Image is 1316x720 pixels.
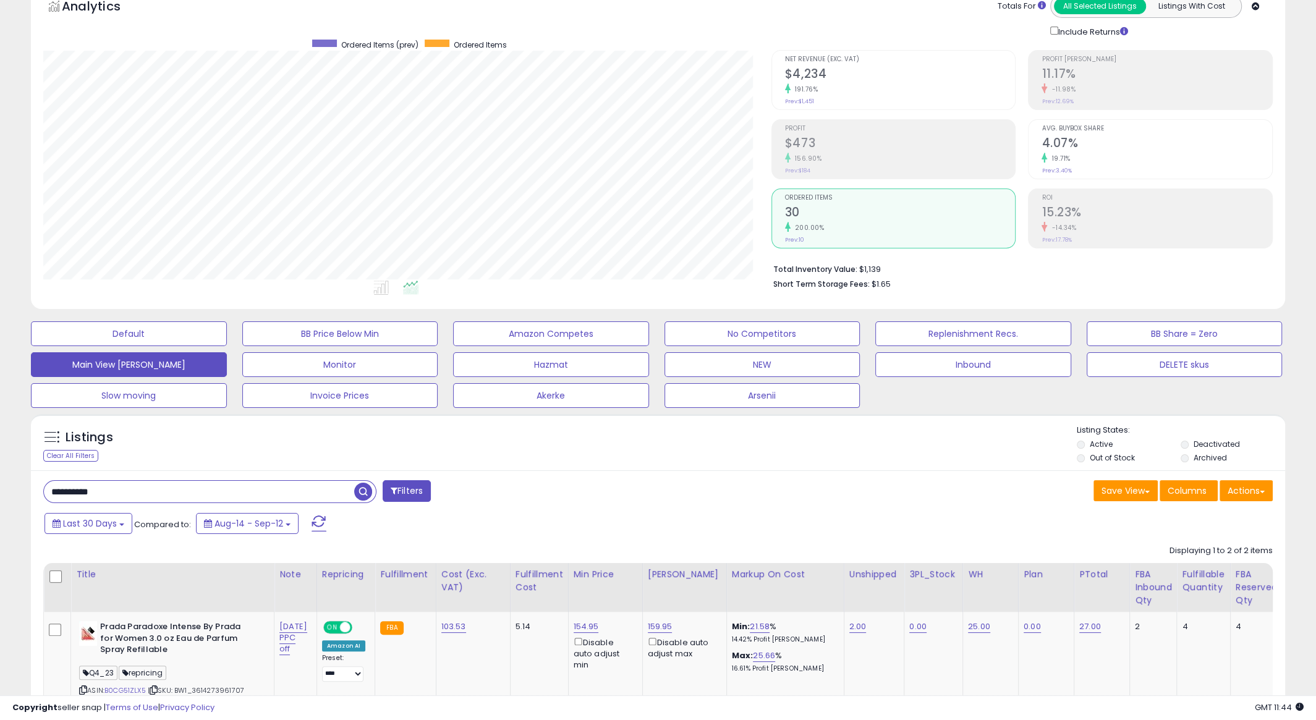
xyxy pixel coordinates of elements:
[785,56,1016,63] span: Net Revenue (Exc. VAT)
[1093,480,1158,501] button: Save View
[1220,480,1273,501] button: Actions
[63,517,117,530] span: Last 30 Days
[31,383,227,408] button: Slow moving
[325,622,340,633] span: ON
[516,621,559,632] div: 5.14
[844,563,904,612] th: CSV column name: cust_attr_4_Unshipped
[904,563,963,612] th: CSV column name: cust_attr_3_3PL_Stock
[31,352,227,377] button: Main View [PERSON_NAME]
[574,568,637,581] div: Min Price
[119,666,167,680] span: repricing
[773,279,870,289] b: Short Term Storage Fees:
[732,620,750,632] b: Min:
[1042,167,1071,174] small: Prev: 3.40%
[1087,321,1283,346] button: BB Share = Zero
[574,635,633,671] div: Disable auto adjust min
[322,654,365,682] div: Preset:
[1018,563,1074,612] th: CSV column name: cust_attr_5_Plan
[1135,568,1172,607] div: FBA inbound Qty
[648,568,721,581] div: [PERSON_NAME]
[453,321,649,346] button: Amazon Competes
[1135,621,1168,632] div: 2
[664,383,860,408] button: Arsenii
[134,519,191,530] span: Compared to:
[1042,236,1071,244] small: Prev: 17.78%
[785,98,814,105] small: Prev: $1,451
[322,568,370,581] div: Repricing
[76,568,269,581] div: Title
[106,701,158,713] a: Terms of Use
[279,620,307,655] a: [DATE] PPC off
[785,125,1016,132] span: Profit
[785,236,804,244] small: Prev: 10
[1090,439,1113,449] label: Active
[279,568,312,581] div: Note
[1236,568,1277,607] div: FBA Reserved Qty
[773,261,1263,276] li: $1,139
[31,321,227,346] button: Default
[322,640,365,651] div: Amazon AI
[732,621,834,644] div: %
[791,223,825,232] small: 200.00%
[1079,568,1124,581] div: PTotal
[66,429,113,446] h5: Listings
[1047,85,1076,94] small: -11.98%
[791,85,818,94] small: 191.76%
[454,40,507,50] span: Ordered Items
[574,620,599,633] a: 154.95
[732,650,834,673] div: %
[872,278,891,290] span: $1.65
[1024,568,1069,581] div: Plan
[1182,568,1225,594] div: Fulfillable Quantity
[909,568,957,581] div: 3PL_Stock
[998,1,1046,12] div: Totals For
[1074,563,1129,612] th: CSV column name: cust_attr_1_PTotal
[12,702,214,714] div: seller snap | |
[1170,545,1273,557] div: Displaying 1 to 2 of 2 items
[1090,452,1135,463] label: Out of Stock
[1236,621,1273,632] div: 4
[785,136,1016,153] h2: $473
[1182,621,1220,632] div: 4
[875,321,1071,346] button: Replenishment Recs.
[664,352,860,377] button: NEW
[732,635,834,644] p: 14.42% Profit [PERSON_NAME]
[350,622,370,633] span: OFF
[732,650,754,661] b: Max:
[1042,67,1272,83] h2: 11.17%
[785,205,1016,222] h2: 30
[1168,485,1207,497] span: Columns
[1041,24,1143,38] div: Include Returns
[45,513,132,534] button: Last 30 Days
[962,563,1018,612] th: CSV column name: cust_attr_2_WH
[12,701,57,713] strong: Copyright
[732,664,834,673] p: 16.61% Profit [PERSON_NAME]
[785,167,810,174] small: Prev: $184
[79,621,97,646] img: 31meo5Jr+GL._SL40_.jpg
[1042,98,1073,105] small: Prev: 12.69%
[1194,452,1227,463] label: Archived
[753,650,775,662] a: 25.66
[648,635,717,659] div: Disable auto adjust max
[380,568,430,581] div: Fulfillment
[1042,195,1272,201] span: ROI
[441,568,505,594] div: Cost (Exc. VAT)
[1047,154,1070,163] small: 19.71%
[909,620,927,633] a: 0.00
[1024,620,1041,633] a: 0.00
[160,701,214,713] a: Privacy Policy
[196,513,299,534] button: Aug-14 - Sep-12
[1079,620,1101,633] a: 27.00
[383,480,431,502] button: Filters
[1047,223,1076,232] small: -14.34%
[968,568,1013,581] div: WH
[1077,425,1285,436] p: Listing States:
[242,352,438,377] button: Monitor
[968,620,990,633] a: 25.00
[441,620,466,633] a: 103.53
[1194,439,1240,449] label: Deactivated
[1160,480,1218,501] button: Columns
[849,620,867,633] a: 2.00
[791,154,822,163] small: 156.90%
[1042,56,1272,63] span: Profit [PERSON_NAME]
